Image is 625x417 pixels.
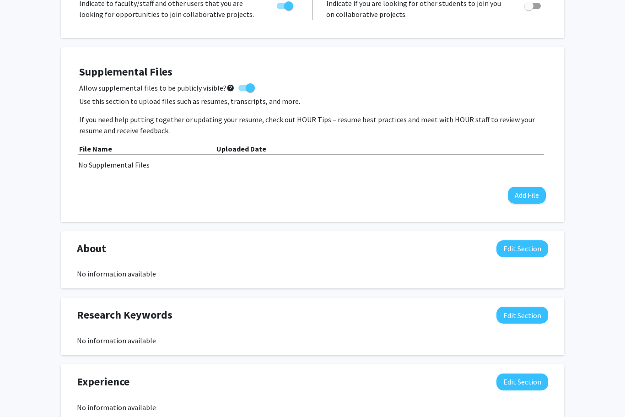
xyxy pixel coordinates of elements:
button: Edit Research Keywords [496,307,548,324]
p: Use this section to upload files such as resumes, transcripts, and more. [79,96,546,107]
button: Edit About [496,241,548,258]
span: Experience [77,374,129,390]
span: Research Keywords [77,307,172,324]
div: No Supplemental Files [78,160,547,171]
b: Uploaded Date [216,145,266,154]
button: Add File [508,187,546,204]
mat-icon: help [226,83,235,94]
div: No information available [77,402,548,413]
iframe: Chat [7,376,39,410]
div: No information available [77,336,548,347]
span: About [77,241,106,257]
h4: Supplemental Files [79,66,546,79]
b: File Name [79,145,112,154]
p: If you need help putting together or updating your resume, check out HOUR Tips – resume best prac... [79,114,546,136]
span: Allow supplemental files to be publicly visible? [79,83,235,94]
div: No information available [77,269,548,280]
button: Edit Experience [496,374,548,391]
